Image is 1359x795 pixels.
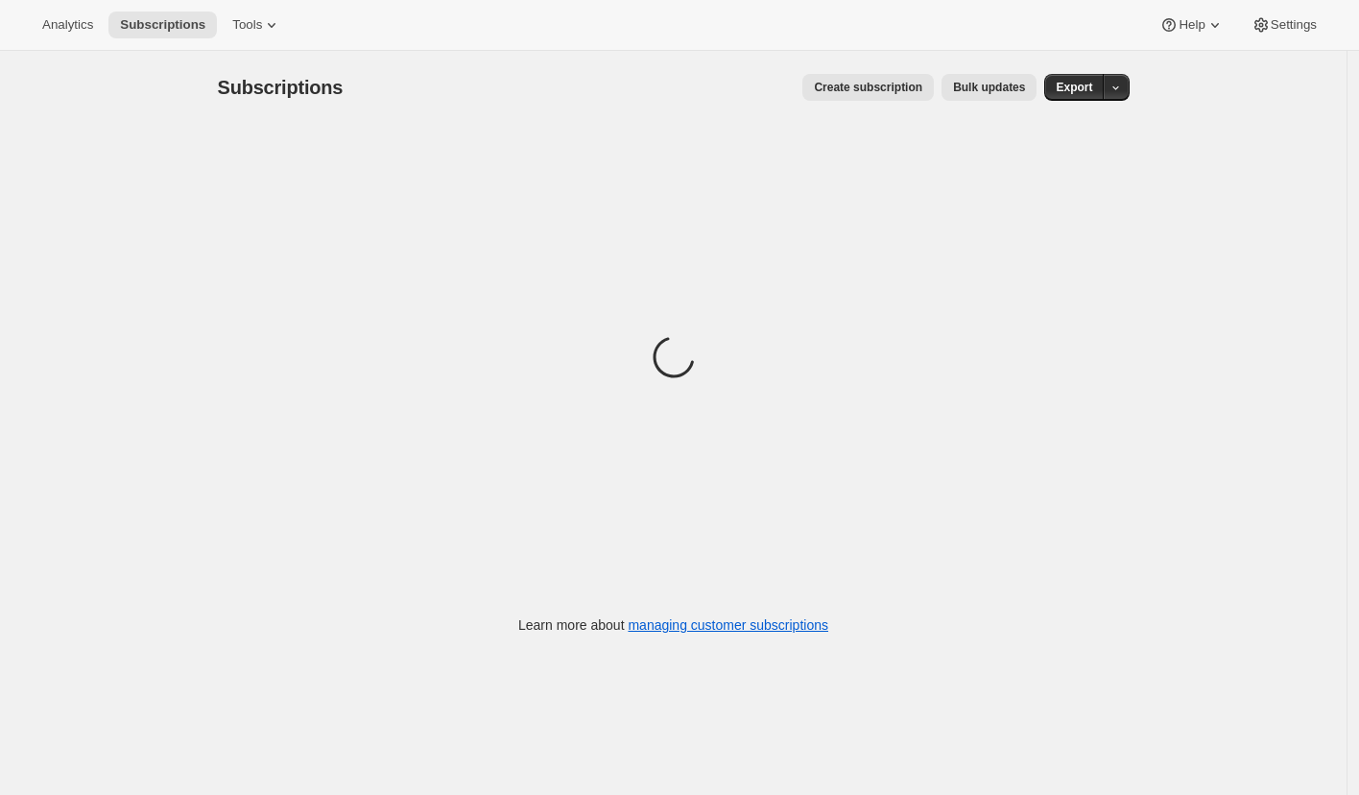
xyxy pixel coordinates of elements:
[221,12,293,38] button: Tools
[232,17,262,33] span: Tools
[1044,74,1104,101] button: Export
[1148,12,1235,38] button: Help
[31,12,105,38] button: Analytics
[814,80,922,95] span: Create subscription
[953,80,1025,95] span: Bulk updates
[1271,17,1317,33] span: Settings
[1240,12,1328,38] button: Settings
[1056,80,1092,95] span: Export
[802,74,934,101] button: Create subscription
[518,615,828,635] p: Learn more about
[120,17,205,33] span: Subscriptions
[108,12,217,38] button: Subscriptions
[628,617,828,633] a: managing customer subscriptions
[42,17,93,33] span: Analytics
[218,77,344,98] span: Subscriptions
[1179,17,1204,33] span: Help
[942,74,1037,101] button: Bulk updates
